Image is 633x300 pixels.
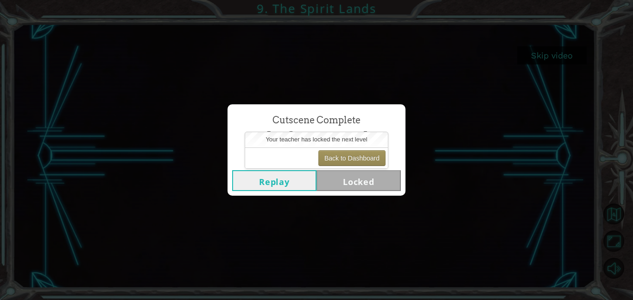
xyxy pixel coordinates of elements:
[257,127,376,147] span: The Spirit Lands
[266,136,367,143] span: Your teacher has locked the next level
[316,170,401,191] button: Locked
[272,114,361,127] span: Cutscene Complete
[318,150,386,166] button: Back to Dashboard
[232,170,316,191] button: Replay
